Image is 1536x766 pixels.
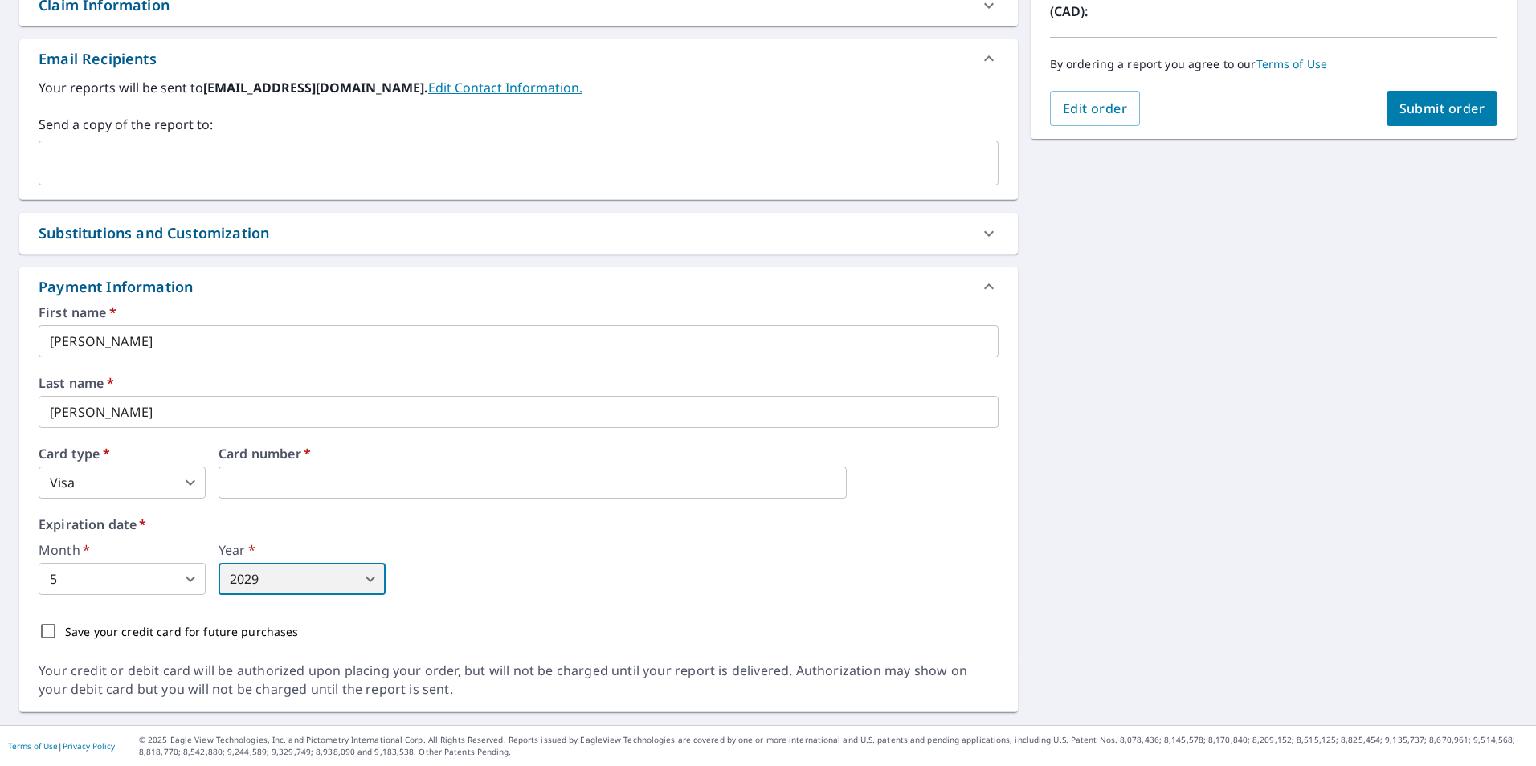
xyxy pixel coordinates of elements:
[39,544,206,556] label: Month
[39,115,999,134] label: Send a copy of the report to:
[39,48,157,70] div: Email Recipients
[39,222,269,244] div: Substitutions and Customization
[39,467,206,499] div: Visa
[219,544,386,556] label: Year
[19,39,1018,78] div: Email Recipients
[8,741,115,751] p: |
[203,79,428,96] b: [EMAIL_ADDRESS][DOMAIN_NAME].
[1050,91,1141,126] button: Edit order
[1256,56,1328,71] a: Terms of Use
[39,276,199,298] div: Payment Information
[65,623,299,640] p: Save your credit card for future purchases
[39,563,206,595] div: 5
[219,563,386,595] div: 2029
[219,467,847,499] iframe: secure payment field
[63,740,115,752] a: Privacy Policy
[39,447,206,460] label: Card type
[1399,100,1485,117] span: Submit order
[19,267,1018,306] div: Payment Information
[219,447,999,460] label: Card number
[39,377,999,389] label: Last name
[8,740,58,752] a: Terms of Use
[1063,100,1128,117] span: Edit order
[139,734,1528,758] p: © 2025 Eagle View Technologies, Inc. and Pictometry International Corp. All Rights Reserved. Repo...
[39,306,999,319] label: First name
[39,78,999,97] label: Your reports will be sent to
[19,213,1018,254] div: Substitutions and Customization
[428,79,582,96] a: EditContactInfo
[1387,91,1498,126] button: Submit order
[39,518,999,531] label: Expiration date
[1050,57,1497,71] p: By ordering a report you agree to our
[39,662,999,699] div: Your credit or debit card will be authorized upon placing your order, but will not be charged unt...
